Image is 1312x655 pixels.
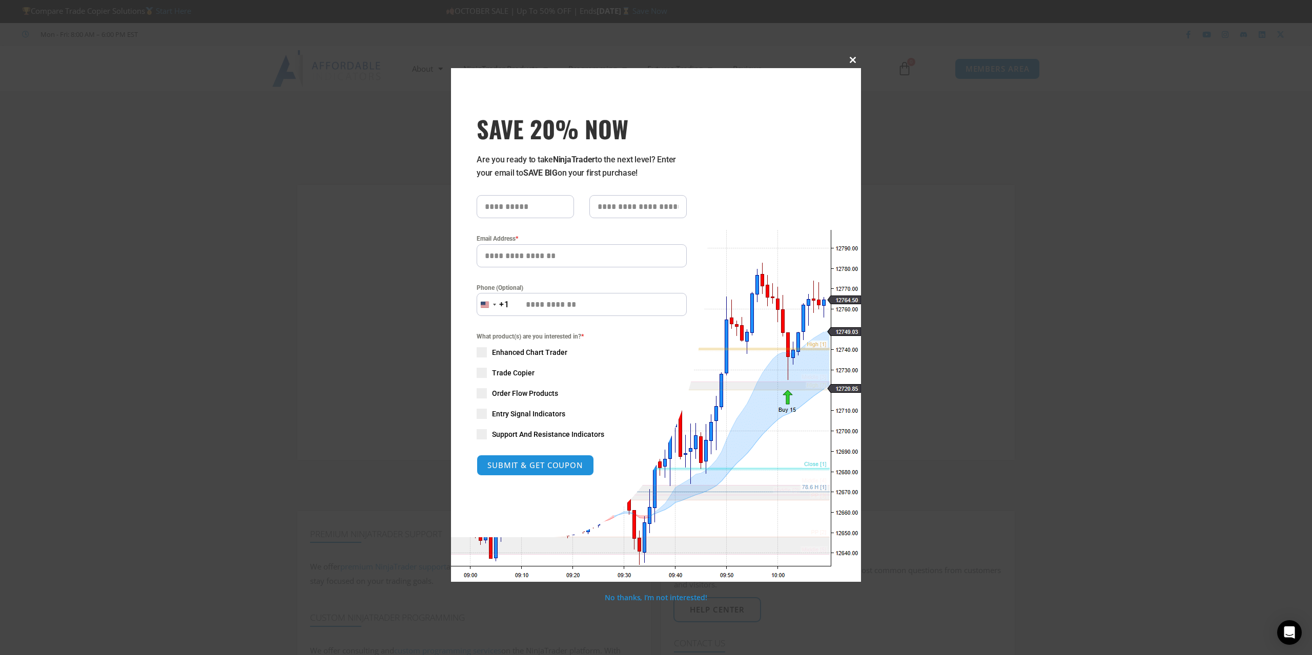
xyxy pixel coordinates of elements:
span: Order Flow Products [492,388,558,398]
span: What product(s) are you interested in? [477,331,687,342]
label: Enhanced Chart Trader [477,347,687,357]
span: Entry Signal Indicators [492,409,565,419]
div: Open Intercom Messenger [1277,620,1302,645]
label: Phone (Optional) [477,283,687,293]
label: Email Address [477,234,687,244]
span: Support And Resistance Indicators [492,429,604,439]
p: Are you ready to take to the next level? Enter your email to on your first purchase! [477,153,687,180]
strong: SAVE BIG [523,168,558,178]
h3: SAVE 20% NOW [477,114,687,143]
label: Entry Signal Indicators [477,409,687,419]
label: Support And Resistance Indicators [477,429,687,439]
button: SUBMIT & GET COUPON [477,455,594,476]
span: Trade Copier [492,368,535,378]
div: +1 [499,298,509,311]
a: No thanks, I’m not interested! [605,593,707,602]
strong: NinjaTrader [553,155,595,164]
span: Enhanced Chart Trader [492,347,567,357]
label: Trade Copier [477,368,687,378]
button: Selected country [477,293,509,316]
label: Order Flow Products [477,388,687,398]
